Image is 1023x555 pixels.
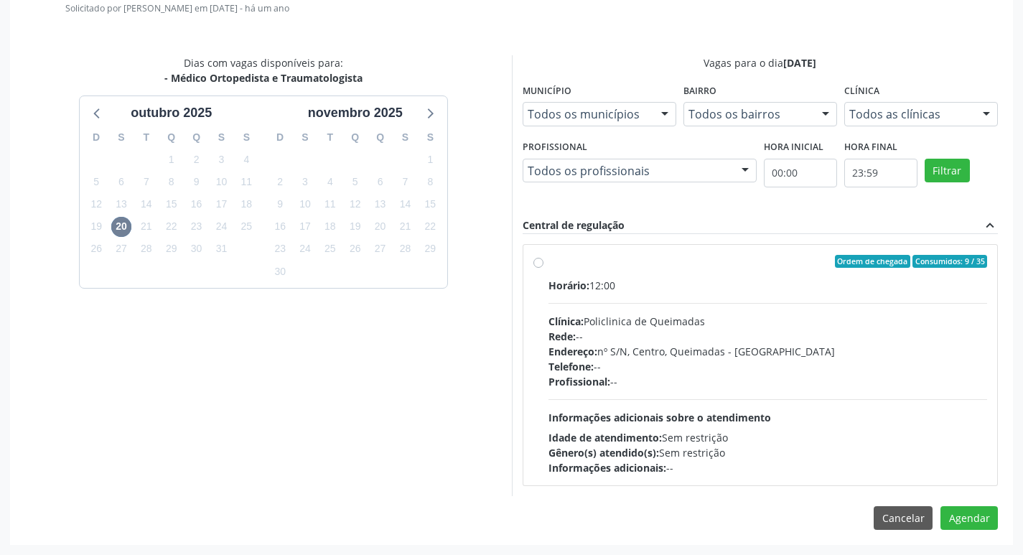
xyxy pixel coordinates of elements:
[523,80,571,103] label: Município
[187,172,207,192] span: quinta-feira, 9 de outubro de 2025
[548,314,988,329] div: Policlinica de Queimadas
[683,80,716,103] label: Bairro
[187,149,207,169] span: quinta-feira, 2 de outubro de 2025
[370,239,391,259] span: quinta-feira, 27 de novembro de 2025
[418,126,443,149] div: S
[548,360,594,373] span: Telefone:
[162,149,182,169] span: quarta-feira, 1 de outubro de 2025
[86,172,106,192] span: domingo, 5 de outubro de 2025
[548,411,771,424] span: Informações adicionais sobre o atendimento
[320,195,340,215] span: terça-feira, 11 de novembro de 2025
[548,431,662,444] span: Idade de atendimento:
[345,172,365,192] span: quarta-feira, 5 de novembro de 2025
[688,107,808,121] span: Todos os bairros
[270,172,290,192] span: domingo, 2 de novembro de 2025
[295,239,315,259] span: segunda-feira, 24 de novembro de 2025
[764,136,823,159] label: Hora inicial
[548,329,988,344] div: --
[420,195,440,215] span: sábado, 15 de novembro de 2025
[162,239,182,259] span: quarta-feira, 29 de outubro de 2025
[209,126,234,149] div: S
[211,149,231,169] span: sexta-feira, 3 de outubro de 2025
[912,255,987,268] span: Consumidos: 9 / 35
[548,446,659,460] span: Gênero(s) atendido(s):
[136,217,157,237] span: terça-feira, 21 de outubro de 2025
[783,56,816,70] span: [DATE]
[111,195,131,215] span: segunda-feira, 13 de outubro de 2025
[548,374,988,389] div: --
[302,103,408,123] div: novembro 2025
[548,430,988,445] div: Sem restrição
[370,217,391,237] span: quinta-feira, 20 de novembro de 2025
[764,159,837,187] input: Selecione o horário
[925,159,970,183] button: Filtrar
[523,218,625,233] div: Central de regulação
[236,149,256,169] span: sábado, 4 de outubro de 2025
[548,460,988,475] div: --
[395,172,415,192] span: sexta-feira, 7 de novembro de 2025
[395,195,415,215] span: sexta-feira, 14 de novembro de 2025
[86,217,106,237] span: domingo, 19 de outubro de 2025
[320,172,340,192] span: terça-feira, 4 de novembro de 2025
[295,217,315,237] span: segunda-feira, 17 de novembro de 2025
[162,217,182,237] span: quarta-feira, 22 de outubro de 2025
[211,239,231,259] span: sexta-feira, 31 de outubro de 2025
[345,195,365,215] span: quarta-feira, 12 de novembro de 2025
[528,164,727,178] span: Todos os profissionais
[295,195,315,215] span: segunda-feira, 10 de novembro de 2025
[187,195,207,215] span: quinta-feira, 16 de outubro de 2025
[345,239,365,259] span: quarta-feira, 26 de novembro de 2025
[162,172,182,192] span: quarta-feira, 8 de outubro de 2025
[111,217,131,237] span: segunda-feira, 20 de outubro de 2025
[162,195,182,215] span: quarta-feira, 15 de outubro de 2025
[187,217,207,237] span: quinta-feira, 23 de outubro de 2025
[420,149,440,169] span: sábado, 1 de novembro de 2025
[548,344,988,359] div: nº S/N, Centro, Queimadas - [GEOGRAPHIC_DATA]
[345,217,365,237] span: quarta-feira, 19 de novembro de 2025
[982,218,998,233] i: expand_less
[548,345,597,358] span: Endereço:
[236,172,256,192] span: sábado, 11 de outubro de 2025
[548,359,988,374] div: --
[86,195,106,215] span: domingo, 12 de outubro de 2025
[159,126,184,149] div: Q
[236,217,256,237] span: sábado, 25 de outubro de 2025
[125,103,218,123] div: outubro 2025
[184,126,209,149] div: Q
[420,172,440,192] span: sábado, 8 de novembro de 2025
[136,195,157,215] span: terça-feira, 14 de outubro de 2025
[849,107,968,121] span: Todos as clínicas
[342,126,368,149] div: Q
[523,136,587,159] label: Profissional
[293,126,318,149] div: S
[420,217,440,237] span: sábado, 22 de novembro de 2025
[295,172,315,192] span: segunda-feira, 3 de novembro de 2025
[65,2,998,14] p: Solicitado por [PERSON_NAME] em [DATE] - há um ano
[528,107,647,121] span: Todos os municípios
[211,217,231,237] span: sexta-feira, 24 de outubro de 2025
[844,80,879,103] label: Clínica
[270,195,290,215] span: domingo, 9 de novembro de 2025
[236,195,256,215] span: sábado, 18 de outubro de 2025
[317,126,342,149] div: T
[270,239,290,259] span: domingo, 23 de novembro de 2025
[548,445,988,460] div: Sem restrição
[111,172,131,192] span: segunda-feira, 6 de outubro de 2025
[393,126,418,149] div: S
[548,279,589,292] span: Horário:
[368,126,393,149] div: Q
[548,375,610,388] span: Profissional:
[268,126,293,149] div: D
[86,239,106,259] span: domingo, 26 de outubro de 2025
[134,126,159,149] div: T
[874,506,933,531] button: Cancelar
[548,314,584,328] span: Clínica:
[211,172,231,192] span: sexta-feira, 10 de outubro de 2025
[164,70,363,85] div: - Médico Ortopedista e Traumatologista
[420,239,440,259] span: sábado, 29 de novembro de 2025
[164,55,363,85] div: Dias com vagas disponíveis para:
[111,239,131,259] span: segunda-feira, 27 de outubro de 2025
[395,217,415,237] span: sexta-feira, 21 de novembro de 2025
[270,217,290,237] span: domingo, 16 de novembro de 2025
[835,255,910,268] span: Ordem de chegada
